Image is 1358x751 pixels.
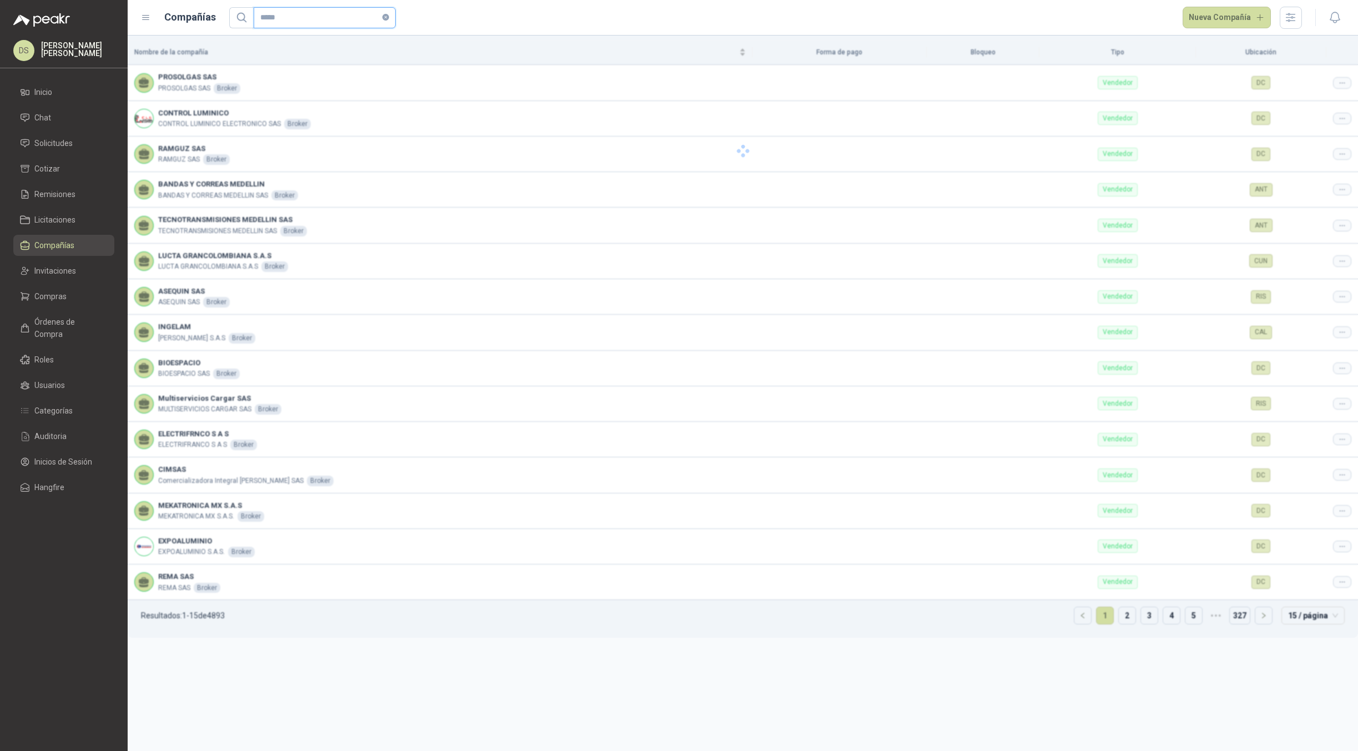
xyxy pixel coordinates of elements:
[13,40,34,61] div: DS
[34,481,64,493] span: Hangfire
[34,86,52,98] span: Inicio
[13,82,114,103] a: Inicio
[34,379,65,391] span: Usuarios
[1183,7,1271,29] button: Nueva Compañía
[34,430,67,442] span: Auditoria
[13,311,114,345] a: Órdenes de Compra
[13,286,114,307] a: Compras
[34,163,60,175] span: Cotizar
[34,290,67,303] span: Compras
[41,42,114,57] p: [PERSON_NAME] [PERSON_NAME]
[13,375,114,396] a: Usuarios
[13,235,114,256] a: Compañías
[13,426,114,447] a: Auditoria
[13,158,114,179] a: Cotizar
[13,13,70,27] img: Logo peakr
[13,107,114,128] a: Chat
[34,354,54,366] span: Roles
[13,451,114,472] a: Inicios de Sesión
[34,316,104,340] span: Órdenes de Compra
[34,265,76,277] span: Invitaciones
[164,9,216,25] h1: Compañías
[34,239,74,251] span: Compañías
[13,133,114,154] a: Solicitudes
[382,14,389,21] span: close-circle
[13,209,114,230] a: Licitaciones
[34,112,51,124] span: Chat
[13,260,114,281] a: Invitaciones
[13,477,114,498] a: Hangfire
[382,12,389,23] span: close-circle
[34,188,75,200] span: Remisiones
[13,349,114,370] a: Roles
[13,184,114,205] a: Remisiones
[34,214,75,226] span: Licitaciones
[34,137,73,149] span: Solicitudes
[13,400,114,421] a: Categorías
[34,456,92,468] span: Inicios de Sesión
[34,405,73,417] span: Categorías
